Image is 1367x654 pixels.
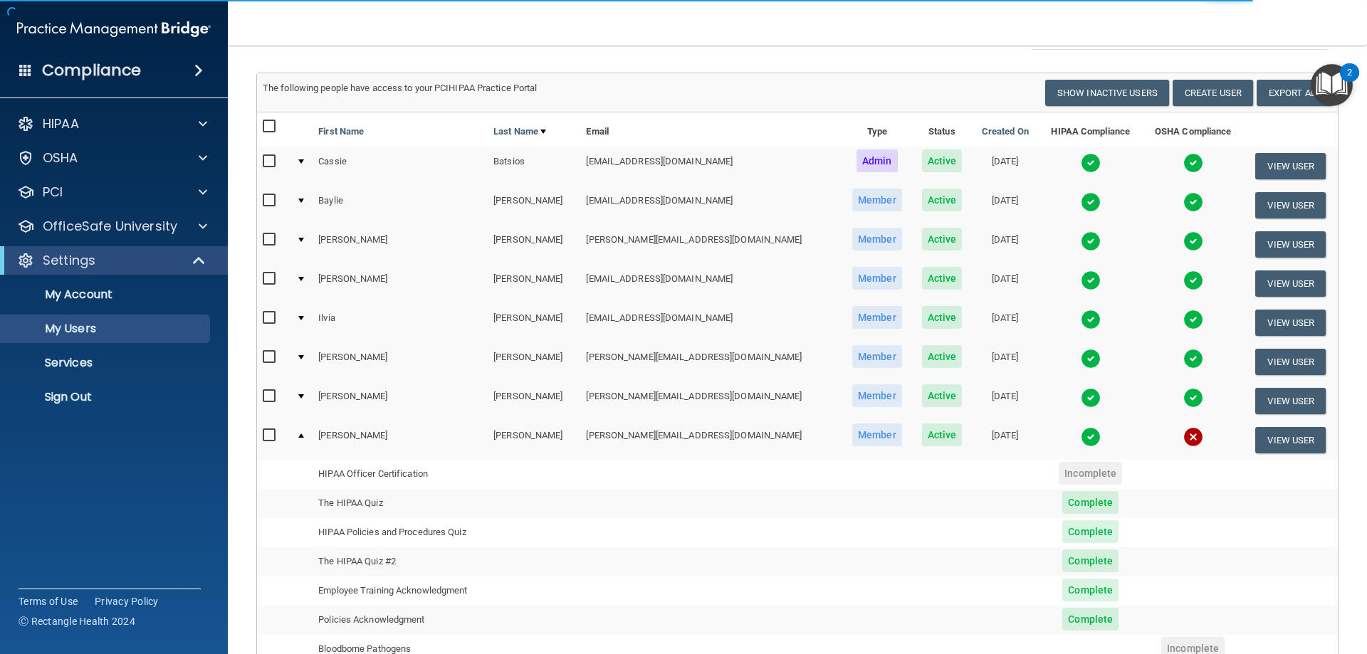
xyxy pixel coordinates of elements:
[313,606,580,635] td: Policies Acknowledgment
[488,225,580,264] td: [PERSON_NAME]
[1183,153,1203,173] img: tick.e7d51cea.svg
[1183,310,1203,329] img: tick.e7d51cea.svg
[852,384,902,407] span: Member
[1081,270,1101,290] img: tick.e7d51cea.svg
[17,184,207,201] a: PCI
[488,264,580,303] td: [PERSON_NAME]
[17,218,207,235] a: OfficeSafe University
[1062,520,1119,543] span: Complete
[488,421,580,459] td: [PERSON_NAME]
[17,149,207,167] a: OSHA
[488,186,580,225] td: [PERSON_NAME]
[313,518,580,547] td: HIPAA Policies and Procedures Quiz
[1255,192,1326,218] button: View User
[1183,388,1203,408] img: tick.e7d51cea.svg
[852,345,902,368] span: Member
[1183,349,1203,369] img: tick.e7d51cea.svg
[1255,270,1326,297] button: View User
[488,381,580,421] td: [PERSON_NAME]
[580,381,842,421] td: [PERSON_NAME][EMAIL_ADDRESS][DOMAIN_NAME]
[1081,192,1101,212] img: tick.e7d51cea.svg
[1255,310,1326,336] button: View User
[1081,153,1101,173] img: tick.e7d51cea.svg
[922,267,963,290] span: Active
[1257,80,1332,106] a: Export All
[580,264,842,303] td: [EMAIL_ADDRESS][DOMAIN_NAME]
[1039,112,1143,147] th: HIPAA Compliance
[912,112,972,147] th: Status
[1062,491,1119,514] span: Complete
[42,60,141,80] h4: Compliance
[313,576,580,606] td: Employee Training Acknowledgment
[263,83,538,93] span: The following people have access to your PCIHIPAA Practice Portal
[1081,349,1101,369] img: tick.e7d51cea.svg
[982,123,1029,140] a: Created On
[972,421,1039,459] td: [DATE]
[318,123,364,140] a: First Name
[972,342,1039,381] td: [DATE]
[488,342,580,381] td: [PERSON_NAME]
[580,147,842,186] td: [EMAIL_ADDRESS][DOMAIN_NAME]
[972,225,1039,264] td: [DATE]
[922,384,963,407] span: Active
[313,147,488,186] td: Cassie
[313,264,488,303] td: [PERSON_NAME]
[313,460,580,489] td: HIPAA Officer Certification
[1059,462,1122,485] span: Incomplete
[488,303,580,342] td: [PERSON_NAME]
[842,112,912,147] th: Type
[1255,349,1326,375] button: View User
[580,303,842,342] td: [EMAIL_ADDRESS][DOMAIN_NAME]
[1183,231,1203,251] img: tick.e7d51cea.svg
[1255,153,1326,179] button: View User
[580,225,842,264] td: [PERSON_NAME][EMAIL_ADDRESS][DOMAIN_NAME]
[493,123,546,140] a: Last Name
[972,381,1039,421] td: [DATE]
[1255,231,1326,258] button: View User
[1062,549,1119,572] span: Complete
[9,288,204,302] p: My Account
[972,303,1039,342] td: [DATE]
[313,342,488,381] td: [PERSON_NAME]
[1183,427,1203,447] img: cross.ca9f0e7f.svg
[43,115,79,132] p: HIPAA
[1081,310,1101,329] img: tick.e7d51cea.svg
[852,423,902,446] span: Member
[580,112,842,147] th: Email
[17,115,207,132] a: HIPAA
[1347,73,1352,91] div: 2
[1296,556,1350,610] iframe: Drift Widget Chat Controller
[852,306,902,329] span: Member
[313,186,488,225] td: Baylie
[488,147,580,186] td: Batsios
[922,423,963,446] span: Active
[313,489,580,518] td: The HIPAA Quiz
[43,252,95,269] p: Settings
[1081,427,1101,447] img: tick.e7d51cea.svg
[95,594,159,608] a: Privacy Policy
[1081,231,1101,251] img: tick.e7d51cea.svg
[580,186,842,225] td: [EMAIL_ADDRESS][DOMAIN_NAME]
[1081,388,1101,408] img: tick.e7d51cea.svg
[313,303,488,342] td: Ilvia
[972,264,1039,303] td: [DATE]
[17,252,206,269] a: Settings
[1183,270,1203,290] img: tick.e7d51cea.svg
[857,149,898,172] span: Admin
[972,186,1039,225] td: [DATE]
[1255,388,1326,414] button: View User
[852,189,902,211] span: Member
[9,390,204,404] p: Sign Out
[19,594,78,608] a: Terms of Use
[43,149,78,167] p: OSHA
[1183,192,1203,212] img: tick.e7d51cea.svg
[972,147,1039,186] td: [DATE]
[313,547,580,576] td: The HIPAA Quiz #2
[1045,80,1169,106] button: Show Inactive Users
[17,15,211,43] img: PMB logo
[19,614,135,628] span: Ⓒ Rectangle Health 2024
[313,225,488,264] td: [PERSON_NAME]
[9,322,204,336] p: My Users
[9,356,204,370] p: Services
[1173,80,1253,106] button: Create User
